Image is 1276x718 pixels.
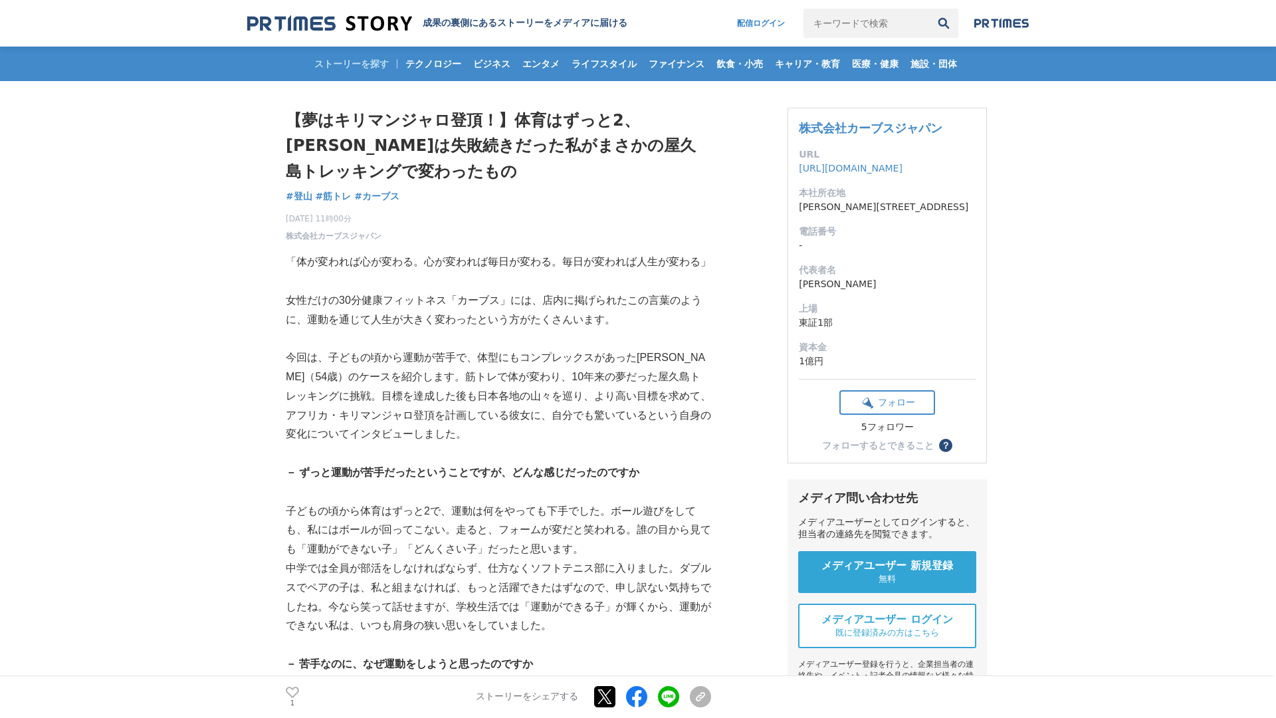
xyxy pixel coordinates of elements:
[835,627,939,639] span: 既に登録済みの方はこちら
[799,121,942,135] a: 株式会社カーブスジャパン
[799,239,976,253] dd: -
[286,348,711,444] p: 今回は、子どもの頃から運動が苦手で、体型にもコンプレックスがあった[PERSON_NAME]（54歳）のケースを紹介します。筋トレで体が変わり、10年来の夢だった屋久島トレッキングに挑戦。目標を...
[354,189,399,203] a: #カーブス
[770,58,845,70] span: キャリア・教育
[905,58,962,70] span: 施設・団体
[286,189,312,203] a: #登山
[799,316,976,330] dd: 東証1部
[799,340,976,354] dt: 資本金
[286,502,711,559] p: 子どもの頃から体育はずっと2で、運動は何をやっても下手でした。ボール遊びをしても、私にはボールが回ってこない。走ると、フォームが変だと笑われる。誰の目から見ても「運動ができない子」「どんくさい子...
[821,559,953,573] span: メディアユーザー 新規登録
[724,9,798,38] a: 配信ログイン
[821,613,953,627] span: メディアユーザー ログイン
[799,148,976,162] dt: URL
[799,354,976,368] dd: 1億円
[711,47,768,81] a: 飲食・小売
[798,659,976,715] div: メディアユーザー登録を行うと、企業担当者の連絡先や、イベント・記者会見の情報など様々な特記情報を閲覧できます。 ※内容はストーリー・プレスリリースにより異なります。
[798,490,976,506] div: メディア問い合わせ先
[799,200,976,214] dd: [PERSON_NAME][STREET_ADDRESS]
[847,47,904,81] a: 医療・健康
[839,390,935,415] button: フォロー
[476,691,578,703] p: ストーリーをシェアする
[286,253,711,272] p: 「体が変われば心が変わる。心が変われば毎日が変わる。毎日が変われば人生が変わる」
[286,190,312,202] span: #登山
[286,230,381,242] a: 株式会社カーブスジャパン
[468,58,516,70] span: ビジネス
[316,190,352,202] span: #筋トレ
[798,604,976,648] a: メディアユーザー ログイン 既に登録済みの方はこちら
[286,658,533,669] strong: － 苦手なのに、なぜ運動をしようと思ったのですか
[643,47,710,81] a: ファイナンス
[799,302,976,316] dt: 上場
[879,573,896,585] span: 無料
[247,15,412,33] img: 成果の裏側にあるストーリーをメディアに届ける
[770,47,845,81] a: キャリア・教育
[643,58,710,70] span: ファイナンス
[799,225,976,239] dt: 電話番号
[847,58,904,70] span: 医療・健康
[711,58,768,70] span: 飲食・小売
[929,9,958,38] button: 検索
[400,58,467,70] span: テクノロジー
[839,421,935,433] div: 5フォロワー
[247,15,627,33] a: 成果の裏側にあるストーリーをメディアに届ける 成果の裏側にあるストーリーをメディアに届ける
[939,439,952,452] button: ？
[517,47,565,81] a: エンタメ
[286,213,381,225] span: [DATE] 11時00分
[799,263,976,277] dt: 代表者名
[799,163,903,174] a: [URL][DOMAIN_NAME]
[799,186,976,200] dt: 本社所在地
[798,551,976,593] a: メディアユーザー 新規登録 無料
[803,9,929,38] input: キーワードで検索
[400,47,467,81] a: テクノロジー
[286,467,639,478] strong: － ずっと運動が苦手だったということですが、どんな感じだったのですか
[798,517,976,540] div: メディアユーザーとしてログインすると、担当者の連絡先を閲覧できます。
[905,47,962,81] a: 施設・団体
[941,441,950,450] span: ？
[423,17,627,29] h2: 成果の裏側にあるストーリーをメディアに届ける
[566,47,642,81] a: ライフスタイル
[286,559,711,636] p: 中学では全員が部活をしなければならず、仕方なくソフトテニス部に入りました。ダブルスでペアの子は、私と組まなければ、もっと活躍できたはずなので、申し訳ない気持ちでしたね。今なら笑って話せますが、学...
[354,190,399,202] span: #カーブス
[316,189,352,203] a: #筋トレ
[822,441,934,450] div: フォローするとできること
[468,47,516,81] a: ビジネス
[517,58,565,70] span: エンタメ
[286,291,711,330] p: 女性だけの30分健康フィットネス「カーブス」には、店内に掲げられたこの言葉のように、運動を通じて人生が大きく変わったという方がたくさんいます。
[566,58,642,70] span: ライフスタイル
[799,277,976,291] dd: [PERSON_NAME]
[974,18,1029,29] img: prtimes
[286,108,711,184] h1: 【夢はキリマンジャロ登頂！】体育はずっと2、[PERSON_NAME]は失敗続きだった私がまさかの屋久島トレッキングで変わったもの
[286,700,299,707] p: 1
